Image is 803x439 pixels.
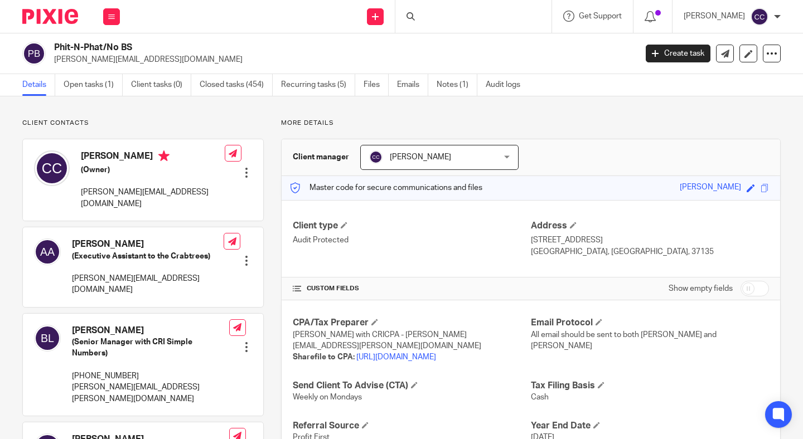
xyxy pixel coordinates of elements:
h4: CPA/Tax Preparer [293,317,531,329]
h4: Client type [293,220,531,232]
a: Open tasks (1) [64,74,123,96]
img: svg%3E [369,150,383,164]
img: svg%3E [34,238,61,265]
p: [PERSON_NAME][EMAIL_ADDRESS][DOMAIN_NAME] [81,187,225,209]
h4: Referral Source [293,420,531,432]
h4: Email Protocol [531,317,769,329]
label: Show empty fields [669,283,733,294]
p: [PERSON_NAME] [684,11,745,22]
h4: Send Client To Advise (CTA) [293,380,531,392]
h4: Tax Filing Basis [531,380,769,392]
p: [PHONE_NUMBER] [72,370,229,382]
img: svg%3E [34,325,61,352]
p: [GEOGRAPHIC_DATA], [GEOGRAPHIC_DATA], 37135 [531,246,769,257]
b: Sharefile to CPA: [293,353,355,361]
a: Create task [646,45,710,62]
a: Audit logs [486,74,529,96]
p: More details [281,119,781,128]
a: Closed tasks (454) [200,74,273,96]
a: Client tasks (0) [131,74,191,96]
span: [PERSON_NAME] [390,153,451,161]
h4: Address [531,220,769,232]
span: Weekly on Mondays [293,393,362,401]
h5: (Executive Assistant to the Crabtrees) [72,251,224,262]
span: Cash [531,393,549,401]
a: [URL][DOMAIN_NAME] [356,353,436,361]
h4: [PERSON_NAME] [72,238,224,250]
h5: (Owner) [81,164,225,175]
img: svg%3E [751,8,768,26]
img: svg%3E [34,150,70,186]
img: svg%3E [22,42,46,65]
h4: [PERSON_NAME] [72,325,229,336]
span: [PERSON_NAME] with CRICPA - [PERSON_NAME][EMAIL_ADDRESS][PERSON_NAME][DOMAIN_NAME] [293,331,481,362]
h2: Phit-N-Phat/No BS [54,42,514,53]
p: [PERSON_NAME][EMAIL_ADDRESS][DOMAIN_NAME] [54,54,629,65]
a: Files [364,74,389,96]
h5: (Senior Manager with CRI Simple Numbers) [72,336,229,359]
div: [PERSON_NAME] [680,182,741,194]
span: Get Support [579,12,622,20]
p: Audit Protected [293,235,531,246]
p: [PERSON_NAME][EMAIL_ADDRESS][PERSON_NAME][DOMAIN_NAME] [72,382,229,404]
a: Notes (1) [437,74,477,96]
h4: [PERSON_NAME] [81,150,225,164]
a: Emails [397,74,428,96]
p: Client contacts [22,119,264,128]
p: [PERSON_NAME][EMAIL_ADDRESS][DOMAIN_NAME] [72,273,224,296]
span: All email should be sent to both [PERSON_NAME] and [PERSON_NAME] [531,331,717,350]
a: Details [22,74,55,96]
i: Primary [158,150,170,162]
h4: Year End Date [531,420,769,432]
h3: Client manager [293,152,349,163]
p: Master code for secure communications and files [290,182,482,193]
a: Recurring tasks (5) [281,74,355,96]
img: Pixie [22,9,78,24]
h4: CUSTOM FIELDS [293,284,531,293]
p: [STREET_ADDRESS] [531,235,769,246]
